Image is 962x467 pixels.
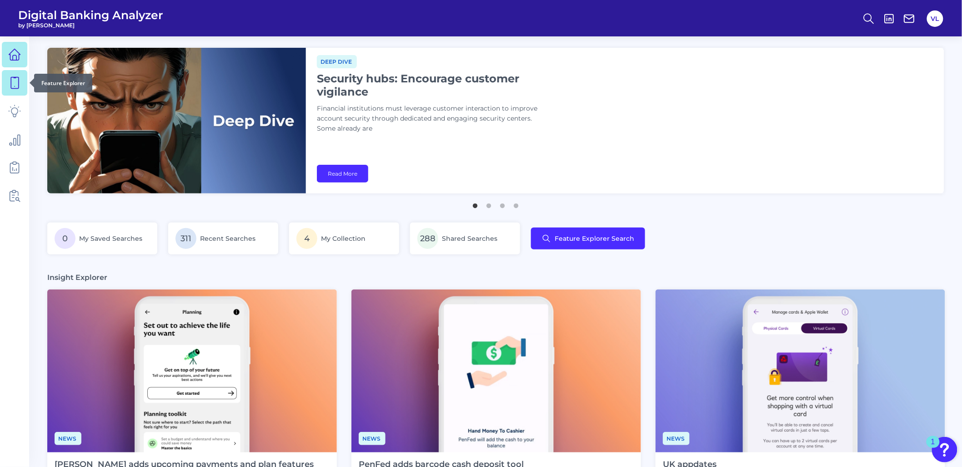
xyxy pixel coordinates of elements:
[410,223,520,254] a: 288Shared Searches
[55,434,81,442] a: News
[168,223,278,254] a: 311Recent Searches
[296,228,317,249] span: 4
[484,199,493,208] button: 2
[351,289,641,452] img: News - Phone.png
[359,432,386,445] span: News
[55,228,75,249] span: 0
[932,437,957,462] button: Open Resource Center, 1 new notification
[200,234,256,243] span: Recent Searches
[34,74,92,92] div: Feature Explorer
[47,48,306,193] img: bannerImg
[55,432,81,445] span: News
[317,104,544,134] p: Financial institutions must leverage customer interaction to improve account security through ded...
[47,289,337,452] img: News - Phone (4).png
[47,273,107,282] h3: Insight Explorer
[289,223,399,254] a: 4My Collection
[18,8,163,22] span: Digital Banking Analyzer
[931,442,935,454] div: 1
[317,165,368,183] a: Read More
[317,57,357,66] a: Deep dive
[317,55,357,68] span: Deep dive
[321,234,366,243] span: My Collection
[317,72,544,98] h1: Security hubs: Encourage customer vigilance
[442,234,497,243] span: Shared Searches
[511,199,521,208] button: 4
[555,235,634,242] span: Feature Explorer Search
[359,434,386,442] a: News
[79,234,142,243] span: My Saved Searches
[18,22,163,29] span: by [PERSON_NAME]
[498,199,507,208] button: 3
[175,228,196,249] span: 311
[927,10,943,27] button: VL
[663,432,690,445] span: News
[663,434,690,442] a: News
[471,199,480,208] button: 1
[656,289,945,452] img: Appdates - Phone (9).png
[531,228,645,249] button: Feature Explorer Search
[47,223,157,254] a: 0My Saved Searches
[417,228,438,249] span: 288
